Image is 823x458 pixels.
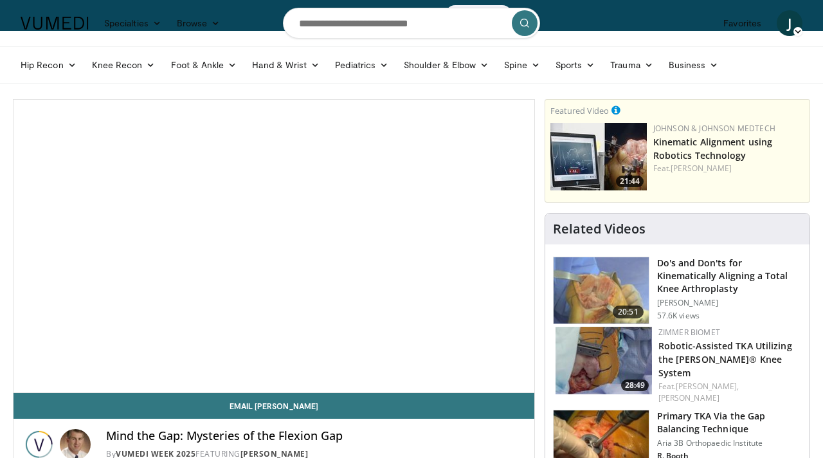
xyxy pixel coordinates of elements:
[169,10,228,36] a: Browse
[658,381,799,404] div: Feat.
[13,52,84,78] a: Hip Recon
[14,393,534,419] a: Email [PERSON_NAME]
[621,380,649,391] span: 28:49
[657,298,802,308] p: [PERSON_NAME]
[14,100,534,393] video-js: Video Player
[327,52,396,78] a: Pediatrics
[283,8,540,39] input: Search topics, interventions
[657,410,802,435] h3: Primary TKA Via the Gap Balancing Technique
[96,10,169,36] a: Specialties
[550,105,609,116] small: Featured Video
[671,163,732,174] a: [PERSON_NAME]
[657,311,700,321] p: 57.6K views
[244,52,327,78] a: Hand & Wrist
[716,10,769,36] a: Favorites
[658,340,792,379] a: Robotic-Assisted TKA Utilizing the [PERSON_NAME]® Knee System
[653,163,804,174] div: Feat.
[556,327,652,394] img: 8628d054-67c0-4db7-8e0b-9013710d5e10.150x105_q85_crop-smart_upscale.jpg
[21,17,89,30] img: VuMedi Logo
[661,52,727,78] a: Business
[653,136,773,161] a: Kinematic Alignment using Robotics Technology
[106,429,524,443] h4: Mind the Gap: Mysteries of the Flexion Gap
[616,176,644,187] span: 21:44
[553,221,646,237] h4: Related Videos
[657,438,802,448] p: Aria 3B Orthopaedic Institute
[653,123,775,134] a: Johnson & Johnson MedTech
[553,257,802,325] a: 20:51 Do's and Don'ts for Kinematically Aligning a Total Knee Arthroplasty [PERSON_NAME] 57.6K views
[602,52,661,78] a: Trauma
[84,52,163,78] a: Knee Recon
[658,327,720,338] a: Zimmer Biomet
[556,327,652,394] a: 28:49
[658,392,719,403] a: [PERSON_NAME]
[548,52,603,78] a: Sports
[777,10,802,36] a: J
[550,123,647,190] a: 21:44
[550,123,647,190] img: 85482610-0380-4aae-aa4a-4a9be0c1a4f1.150x105_q85_crop-smart_upscale.jpg
[657,257,802,295] h3: Do's and Don'ts for Kinematically Aligning a Total Knee Arthroplasty
[554,257,649,324] img: howell_knee_1.png.150x105_q85_crop-smart_upscale.jpg
[613,306,644,318] span: 20:51
[676,381,739,392] a: [PERSON_NAME],
[496,52,547,78] a: Spine
[396,52,496,78] a: Shoulder & Elbow
[163,52,245,78] a: Foot & Ankle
